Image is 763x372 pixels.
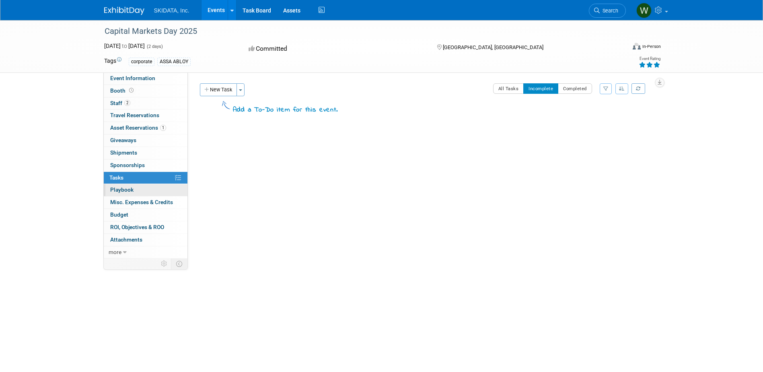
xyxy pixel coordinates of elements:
[110,124,166,131] span: Asset Reservations
[157,258,171,269] td: Personalize Event Tab Strip
[110,162,145,168] span: Sponsorships
[110,236,142,243] span: Attachments
[104,85,187,97] a: Booth
[600,8,618,14] span: Search
[124,100,130,106] span: 2
[558,83,592,94] button: Completed
[102,24,614,39] div: Capital Markets Day 2025
[110,100,130,106] span: Staff
[636,3,652,18] img: Wesley Martin
[104,234,187,246] a: Attachments
[589,4,626,18] a: Search
[154,7,189,14] span: SKIDATA, Inc.
[104,172,187,184] a: Tasks
[171,258,187,269] td: Toggle Event Tabs
[160,125,166,131] span: 1
[104,122,187,134] a: Asset Reservations1
[631,83,645,94] a: Refresh
[109,174,123,181] span: Tasks
[104,57,121,66] td: Tags
[246,42,424,56] div: Committed
[200,83,237,96] button: New Task
[493,83,524,94] button: All Tasks
[104,184,187,196] a: Playbook
[104,246,187,258] a: more
[104,7,144,15] img: ExhibitDay
[104,110,187,122] a: Travel Reservations
[146,44,163,49] span: (2 days)
[110,112,159,118] span: Travel Reservations
[104,159,187,172] a: Sponsorships
[104,209,187,221] a: Budget
[104,134,187,147] a: Giveaways
[110,87,135,94] span: Booth
[110,199,173,205] span: Misc. Expenses & Credits
[110,149,137,156] span: Shipments
[523,83,558,94] button: Incomplete
[104,221,187,234] a: ROI, Objectives & ROO
[578,42,661,54] div: Event Format
[104,147,187,159] a: Shipments
[443,44,543,50] span: [GEOGRAPHIC_DATA], [GEOGRAPHIC_DATA]
[110,75,155,81] span: Event Information
[129,58,154,66] div: corporate
[233,105,338,115] div: Add a To-Do item for this event.
[104,43,145,49] span: [DATE] [DATE]
[157,58,191,66] div: ASSA ABLOY
[104,196,187,209] a: Misc. Expenses & Credits
[121,43,128,49] span: to
[639,57,660,61] div: Event Rating
[104,72,187,85] a: Event Information
[104,97,187,110] a: Staff2
[110,137,136,143] span: Giveaways
[642,43,661,50] div: In-Person
[110,211,128,218] span: Budget
[110,186,134,193] span: Playbook
[110,224,164,230] span: ROI, Objectives & ROO
[128,87,135,93] span: Booth not reserved yet
[109,249,121,255] span: more
[633,43,641,50] img: Format-Inperson.png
